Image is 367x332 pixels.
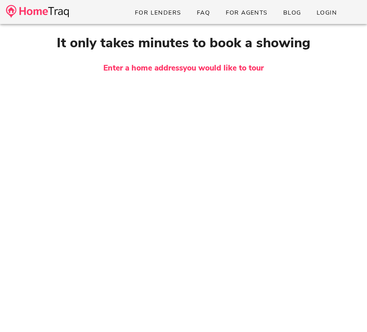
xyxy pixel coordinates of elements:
span: It only takes minutes to book a showing [57,34,310,52]
h3: Enter a home address [19,62,348,74]
a: For Agents [219,6,273,20]
span: FAQ [196,9,210,17]
span: you would like to tour [183,63,264,73]
span: Login [316,9,337,17]
span: Blog [283,9,301,17]
a: Login [310,6,343,20]
a: Blog [277,6,307,20]
a: FAQ [190,6,216,20]
a: For Lenders [128,6,187,20]
span: For Agents [225,9,267,17]
img: desktop-logo.34a1112.png [6,5,69,18]
span: For Lenders [134,9,181,17]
